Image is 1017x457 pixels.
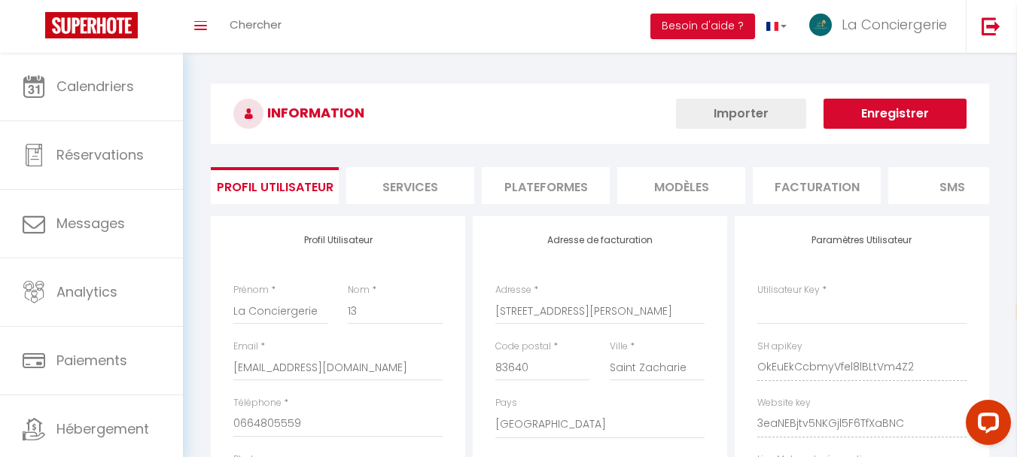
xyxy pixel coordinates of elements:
[757,340,802,354] label: SH apiKey
[757,235,967,245] h4: Paramètres Utilisateur
[757,283,820,297] label: Utilisateur Key
[617,167,745,204] li: MODÈLES
[56,214,125,233] span: Messages
[809,14,832,36] img: ...
[230,17,282,32] span: Chercher
[56,419,149,438] span: Hébergement
[676,99,806,129] button: Importer
[211,167,339,204] li: Profil Utilisateur
[842,15,947,34] span: La Conciergerie
[757,396,811,410] label: Website key
[56,145,144,164] span: Réservations
[233,235,443,245] h4: Profil Utilisateur
[495,283,531,297] label: Adresse
[650,14,755,39] button: Besoin d'aide ?
[45,12,138,38] img: Super Booking
[482,167,610,204] li: Plateformes
[495,340,551,354] label: Code postal
[233,340,258,354] label: Email
[753,167,881,204] li: Facturation
[348,283,370,297] label: Nom
[56,282,117,301] span: Analytics
[56,351,127,370] span: Paiements
[610,340,628,354] label: Ville
[495,396,517,410] label: Pays
[954,394,1017,457] iframe: LiveChat chat widget
[233,396,282,410] label: Téléphone
[495,235,705,245] h4: Adresse de facturation
[982,17,1000,35] img: logout
[56,77,134,96] span: Calendriers
[233,283,269,297] label: Prénom
[888,167,1016,204] li: SMS
[824,99,967,129] button: Enregistrer
[211,84,989,144] h3: INFORMATION
[346,167,474,204] li: Services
